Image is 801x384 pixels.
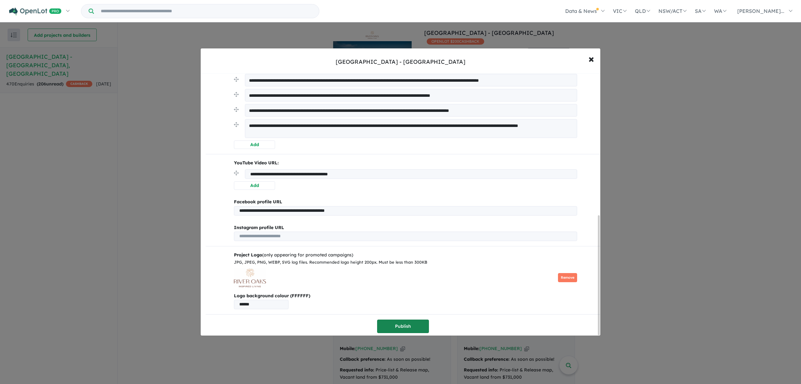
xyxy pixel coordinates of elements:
[377,320,429,333] button: Publish
[234,252,262,258] b: Project Logo
[234,92,239,97] img: drag.svg
[234,140,275,149] button: Add
[234,77,239,82] img: drag.svg
[234,251,577,259] div: (only appearing for promoted campaigns)
[234,259,577,266] div: JPG, JPEG, PNG, WEBP, SVG log files. Recommended logo height 200px. Must be less than 300KB
[336,58,465,66] div: [GEOGRAPHIC_DATA] - [GEOGRAPHIC_DATA]
[9,8,62,15] img: Openlot PRO Logo White
[558,273,577,282] button: Remove
[737,8,784,14] span: [PERSON_NAME]...
[588,52,594,65] span: ×
[234,107,239,112] img: drag.svg
[234,122,239,127] img: drag.svg
[234,171,239,175] img: drag.svg
[95,4,318,18] input: Try estate name, suburb, builder or developer
[234,225,284,230] b: Instagram profile URL
[234,181,275,190] button: Add
[234,199,282,205] b: Facebook profile URL
[234,268,266,287] img: River%20Oaks%20Estate%20-%20Vineyard%20Logo.jpg
[234,292,577,300] b: Logo background colour (FFFFFF)
[234,159,577,167] p: YouTube Video URL:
